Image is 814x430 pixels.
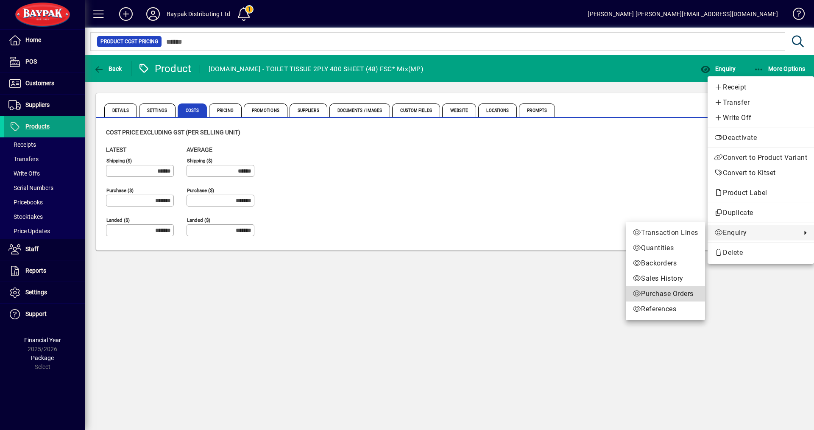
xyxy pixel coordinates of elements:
[714,168,807,178] span: Convert to Kitset
[714,189,772,197] span: Product Label
[714,228,797,238] span: Enquiry
[714,113,807,123] span: Write Off
[714,133,807,143] span: Deactivate
[633,243,698,253] span: Quantities
[633,274,698,284] span: Sales History
[714,153,807,163] span: Convert to Product Variant
[633,228,698,238] span: Transaction Lines
[714,248,807,258] span: Delete
[714,208,807,218] span: Duplicate
[714,98,807,108] span: Transfer
[708,130,814,145] button: Deactivate product
[633,304,698,314] span: References
[633,289,698,299] span: Purchase Orders
[714,82,807,92] span: Receipt
[633,258,698,268] span: Backorders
